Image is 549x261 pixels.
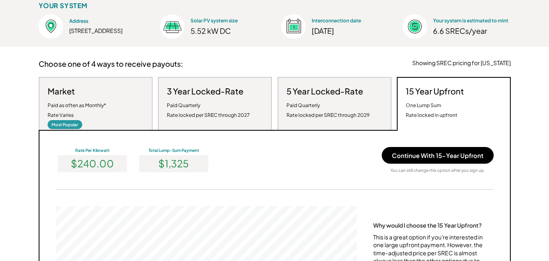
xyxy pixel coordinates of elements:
img: Location%403x.png [39,14,63,39]
div: Total Lump-Sum Payment [137,147,210,153]
div: One Lump Sum Rate locked in upfront [406,101,457,120]
h3: 5 Year Locked-Rate [287,86,363,97]
div: Most Popular [48,120,82,129]
div: Why would I choose the 15 Year Upfront? [373,222,482,229]
img: Interconnection%403x.png [281,14,306,39]
img: Estimated%403x.png [402,14,427,39]
div: YOUR SYSTEM [39,2,88,10]
div: 6.6 SRECs/year [433,26,510,35]
h3: 3 Year Locked-Rate [167,86,243,97]
h3: Choose one of 4 ways to receive payouts: [39,59,183,68]
div: Paid as often as Monthly* Rate Varies [48,101,106,120]
h3: 15 Year Upfront [406,86,464,97]
div: You can still change this option after you sign up. [390,168,485,173]
button: Continue With 15-Year Upfront [382,147,494,164]
div: [DATE] [312,26,383,35]
div: Your system is estimated to mint [433,18,508,24]
div: Showing SREC pricing for [US_STATE] [412,59,511,67]
div: Paid Quarterly Rate locked per SREC through 2029 [287,101,370,120]
div: Solar PV system size [190,18,262,24]
div: 5.52 kW DC [190,26,262,35]
h3: Market [48,86,75,97]
div: Rate Per Kilowatt [56,147,129,153]
div: Address [69,18,140,25]
div: Paid Quarterly Rate locked per SREC through 2027 [167,101,250,120]
div: $240.00 [58,155,127,172]
div: $1,325 [139,155,208,172]
img: Size%403x.png [160,14,184,39]
div: [STREET_ADDRESS] [69,27,140,35]
div: Interconnection date [312,18,383,24]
